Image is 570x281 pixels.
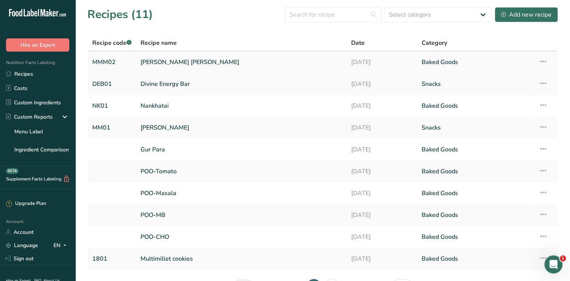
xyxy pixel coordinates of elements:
[560,255,566,261] span: 1
[141,142,342,157] a: Gur Para
[6,38,69,52] button: Hire an Expert
[495,7,558,22] button: Add new recipe
[422,120,530,136] a: Snacks
[92,54,131,70] a: MMM02
[141,207,342,223] a: POO-MB
[6,200,46,208] div: Upgrade Plan
[351,120,413,136] a: [DATE]
[141,185,342,201] a: POO-Masala
[92,76,131,92] a: DEB01
[87,6,153,23] h1: Recipes (11)
[92,39,131,47] span: Recipe code
[501,10,552,19] div: Add new recipe
[351,185,413,201] a: [DATE]
[422,185,530,201] a: Baked Goods
[141,76,342,92] a: Divine Energy Bar
[141,120,342,136] a: [PERSON_NAME]
[351,98,413,114] a: [DATE]
[92,251,131,267] a: 1801
[351,38,365,47] span: Date
[351,163,413,179] a: [DATE]
[351,251,413,267] a: [DATE]
[141,229,342,245] a: POO-CHO
[141,38,177,47] span: Recipe name
[422,142,530,157] a: Baked Goods
[351,142,413,157] a: [DATE]
[92,120,131,136] a: MM01
[141,251,342,267] a: Multimillet cookies
[141,54,342,70] a: [PERSON_NAME] [PERSON_NAME]
[141,98,342,114] a: Nankhatai
[53,241,69,250] div: EN
[351,229,413,245] a: [DATE]
[351,207,413,223] a: [DATE]
[422,229,530,245] a: Baked Goods
[422,207,530,223] a: Baked Goods
[141,163,342,179] a: POO-Tomato
[351,76,413,92] a: [DATE]
[422,76,530,92] a: Snacks
[6,113,53,121] div: Custom Reports
[422,163,530,179] a: Baked Goods
[422,38,447,47] span: Category
[422,251,530,267] a: Baked Goods
[92,98,131,114] a: NK01
[422,54,530,70] a: Baked Goods
[422,98,530,114] a: Baked Goods
[351,54,413,70] a: [DATE]
[6,239,38,252] a: Language
[6,168,18,174] div: BETA
[544,255,562,273] iframe: Intercom live chat
[285,7,381,22] input: Search for recipe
